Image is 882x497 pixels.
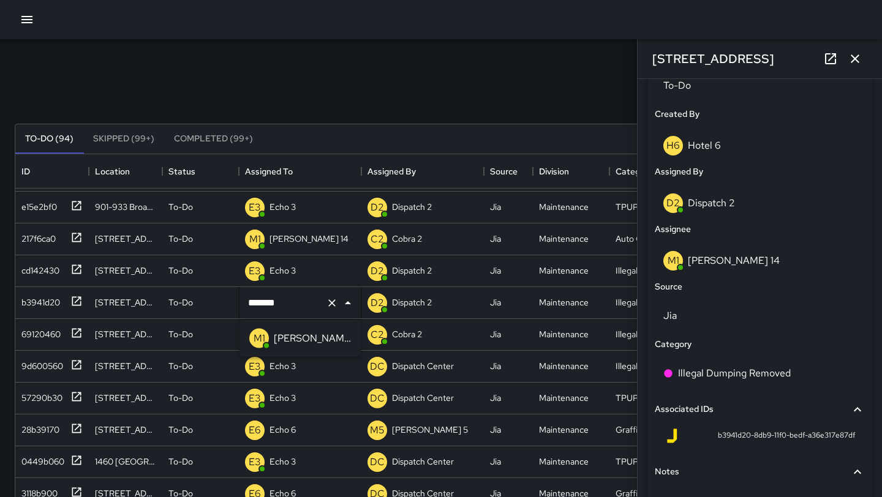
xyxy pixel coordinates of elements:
[17,228,56,245] div: 217f6ca0
[15,154,89,189] div: ID
[539,424,589,436] div: Maintenance
[392,328,422,340] p: Cobra 2
[254,331,265,346] p: M1
[17,387,62,404] div: 57290b30
[490,233,501,245] div: Jia
[168,392,193,404] p: To-Do
[370,391,385,406] p: DC
[484,154,533,189] div: Source
[95,328,156,340] div: 455 7th Street
[269,264,296,277] p: Echo 3
[17,323,61,340] div: 69120460
[392,201,432,213] p: Dispatch 2
[95,154,130,189] div: Location
[15,124,83,154] button: To-Do (94)
[539,360,589,372] div: Maintenance
[539,296,589,308] div: Maintenance
[162,154,239,189] div: Status
[17,419,59,436] div: 28b39170
[239,154,361,189] div: Assigned To
[616,392,680,404] div: TPUP Service Requested
[164,124,263,154] button: Completed (99+)
[249,455,261,469] p: E3
[539,154,569,189] div: Division
[249,391,261,406] p: E3
[371,232,384,247] p: C2
[17,260,59,277] div: cd142430
[370,455,385,469] p: DC
[83,124,164,154] button: Skipped (99+)
[17,291,60,308] div: b3941d20
[274,331,351,346] p: [PERSON_NAME] 16
[17,355,63,372] div: 9d600560
[249,232,261,247] p: M1
[249,200,261,215] p: E3
[616,296,680,308] div: Illegal Dumping Removed
[392,296,432,308] p: Dispatch 2
[490,455,501,468] div: Jia
[95,392,156,404] div: 806 Washington Street
[95,201,156,213] div: 901-933 Broadway
[168,424,193,436] p: To-Do
[616,328,680,340] div: Illegal Dumping Removed
[392,233,422,245] p: Cobra 2
[392,360,454,372] p: Dispatch Center
[95,296,156,308] div: 620 Broadway
[168,455,193,468] p: To-Do
[490,201,501,213] div: Jia
[168,233,193,245] p: To-Do
[539,455,589,468] div: Maintenance
[95,264,156,277] div: 629 Franklin Street
[616,233,680,245] div: Auto Glass Cleaned Up
[392,424,468,436] p: [PERSON_NAME] 5
[17,450,64,468] div: 0449b060
[392,264,432,277] p: Dispatch 2
[392,455,454,468] p: Dispatch Center
[490,264,501,277] div: Jia
[371,296,384,310] p: D2
[168,328,193,340] p: To-Do
[89,154,162,189] div: Location
[490,360,501,372] div: Jia
[21,154,30,189] div: ID
[269,233,349,245] p: [PERSON_NAME] 14
[367,154,416,189] div: Assigned By
[95,360,156,372] div: 707 Washington Street
[490,392,501,404] div: Jia
[539,233,589,245] div: Maintenance
[371,200,384,215] p: D2
[616,154,652,189] div: Category
[17,196,57,213] div: e15e2bf0
[616,424,680,436] div: Graffiti Abated Large
[371,327,384,342] p: C2
[168,264,193,277] p: To-Do
[249,264,261,278] p: E3
[616,360,680,372] div: Illegal Dumping Removed
[339,294,356,312] button: Close
[490,328,501,340] div: Jia
[323,294,341,312] button: Clear
[539,328,589,340] div: Maintenance
[269,424,296,436] p: Echo 6
[539,201,589,213] div: Maintenance
[269,201,296,213] p: Echo 3
[490,154,518,189] div: Source
[539,392,589,404] div: Maintenance
[168,154,195,189] div: Status
[490,424,501,436] div: Jia
[245,154,293,189] div: Assigned To
[95,424,156,436] div: 1525 Webster Street
[269,392,296,404] p: Echo 3
[371,264,384,278] p: D2
[616,455,680,468] div: TPUP Service Requested
[616,201,680,213] div: TPUP Service Requested
[168,360,193,372] p: To-Do
[95,233,156,245] div: 571 11th Street
[533,154,609,189] div: Division
[269,360,296,372] p: Echo 3
[392,392,454,404] p: Dispatch Center
[95,455,156,468] div: 1460 Broadway
[168,201,193,213] p: To-Do
[539,264,589,277] div: Maintenance
[370,423,385,438] p: M5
